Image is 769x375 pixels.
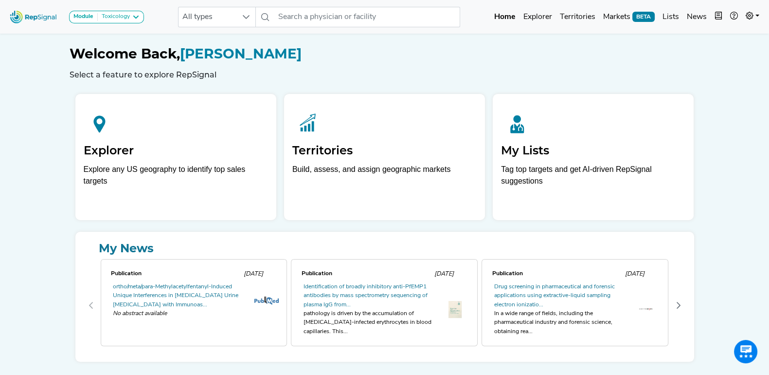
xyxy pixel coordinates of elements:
a: My News [83,240,686,257]
strong: Module [73,14,93,19]
div: 1 [289,257,480,354]
a: ortho/meta/para-Methylacetylfentanyl-Induced Unique Interferences in [MEDICAL_DATA] Urine [MEDICA... [113,284,238,308]
p: Tag top targets and get AI-driven RepSignal suggestions [501,164,685,192]
a: News [683,7,711,27]
div: In a wide range of fields, including the pharmaceutical industry and forensic science, obtaining ... [494,309,627,336]
span: All types [179,7,237,27]
a: MarketsBETA [599,7,659,27]
span: [DATE] [243,271,263,277]
input: Search a physician or facility [274,7,460,27]
button: Next Page [671,298,686,313]
span: Publication [301,271,332,277]
img: th [639,308,652,310]
div: 2 [480,257,670,354]
a: Drug screening in pharmaceutical and forensic applications using extractive-liquid sampling elect... [494,284,614,308]
span: Welcome Back, [70,45,180,62]
p: Build, assess, and assign geographic markets [292,164,477,192]
span: [DATE] [434,271,453,277]
span: Publication [492,271,522,277]
span: No abstract available [113,309,246,318]
a: My ListsTag top targets and get AI-driven RepSignal suggestions [493,94,694,220]
div: 0 [99,257,289,354]
a: TerritoriesBuild, assess, and assign geographic markets [284,94,485,220]
a: Territories [556,7,599,27]
div: Toxicology [98,13,130,21]
h6: Select a feature to explore RepSignal [70,70,700,79]
a: Explorer [519,7,556,27]
h1: [PERSON_NAME] [70,46,700,62]
span: Publication [111,271,142,277]
h2: My Lists [501,144,685,158]
button: ModuleToxicology [69,11,144,23]
a: Lists [659,7,683,27]
a: Home [490,7,519,27]
div: pathology is driven by the accumulation of [MEDICAL_DATA]-infected erythrocytes in blood capillar... [303,309,436,336]
img: th [448,301,462,318]
span: BETA [632,12,655,21]
div: Explore any US geography to identify top sales targets [84,164,268,187]
button: Intel Book [711,7,726,27]
span: [DATE] [625,271,644,277]
h2: Explorer [84,144,268,158]
a: ExplorerExplore any US geography to identify top sales targets [75,94,276,220]
a: Identification of broadly inhibitory anti-PfEMP1 antibodies by mass spectrometry sequencing of pl... [303,284,427,308]
img: pubmed_logo.fab3c44c.png [254,296,279,305]
h2: Territories [292,144,477,158]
